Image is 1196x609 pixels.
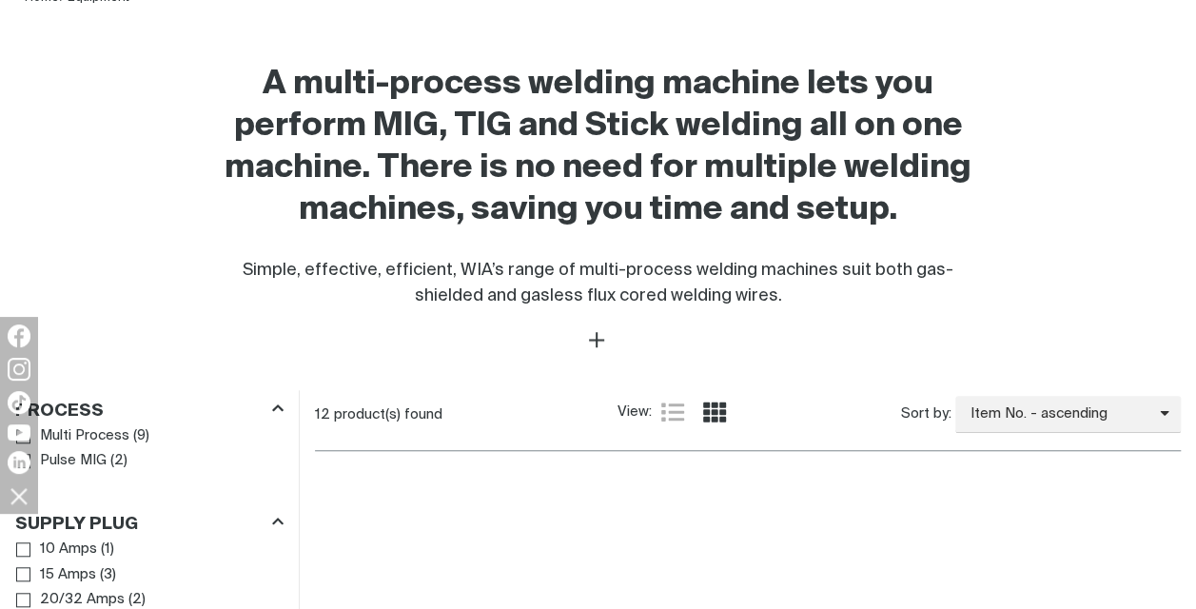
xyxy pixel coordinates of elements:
[16,423,283,474] ul: Process
[133,425,149,447] span: ( 9 )
[225,64,971,231] h2: A multi-process welding machine lets you perform MIG, TIG and Stick welding all on one machine. T...
[243,262,953,304] span: Simple, effective, efficient, WIA’s range of multi-process welding machines suit both gas-shielde...
[16,562,96,588] a: 15 Amps
[15,397,284,422] div: Process
[110,450,127,472] span: ( 2 )
[315,390,1181,439] section: Product list controls
[101,539,114,560] span: ( 1 )
[15,514,138,536] h3: Supply Plug
[8,451,30,474] img: LinkedIn
[15,510,284,536] div: Supply Plug
[900,403,951,425] span: Sort by:
[8,358,30,381] img: Instagram
[16,423,129,449] a: Multi Process
[100,564,116,586] span: ( 3 )
[334,407,442,422] span: product(s) found
[955,403,1160,425] span: Item No. - ascending
[3,480,35,512] img: hide socials
[40,539,97,560] span: 10 Amps
[8,424,30,441] img: YouTube
[8,391,30,414] img: TikTok
[618,402,652,423] span: View:
[40,450,107,472] span: Pulse MIG
[315,405,618,424] div: 12
[8,324,30,347] img: Facebook
[40,564,96,586] span: 15 Amps
[40,425,129,447] span: Multi Process
[16,537,97,562] a: 10 Amps
[15,401,104,422] h3: Process
[661,401,684,423] a: List view
[16,448,107,474] a: Pulse MIG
